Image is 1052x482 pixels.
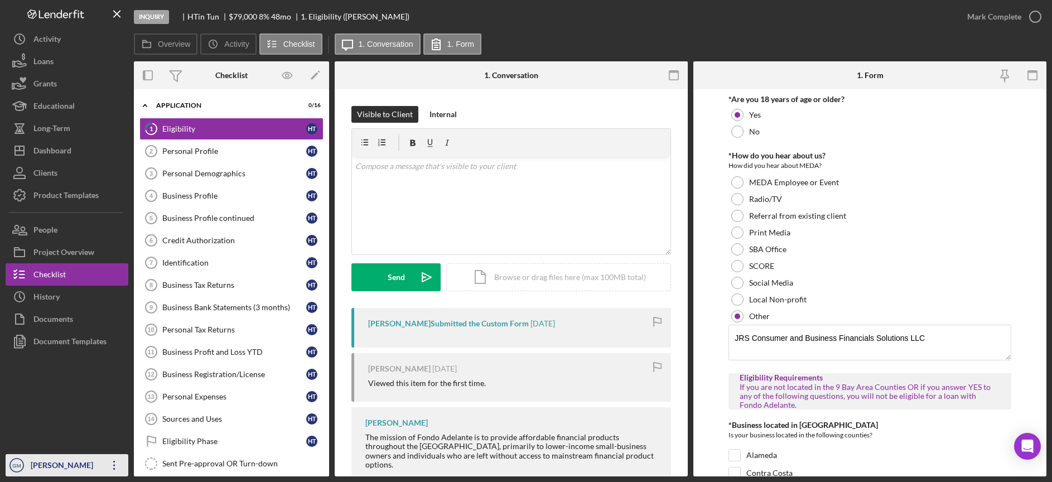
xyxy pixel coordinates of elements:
button: 1. Form [423,33,481,55]
div: Educational [33,95,75,120]
div: H T [306,302,317,313]
a: History [6,286,128,308]
div: How did you hear about MEDA? [728,160,1011,171]
button: Project Overview [6,241,128,263]
label: MEDA Employee or Event [749,178,839,187]
div: Credit Authorization [162,236,306,245]
text: GM [12,462,21,469]
div: [PERSON_NAME] [28,454,100,479]
label: SBA Office [749,245,786,254]
div: *How do you hear about us? [728,151,1011,160]
tspan: 11 [147,349,154,355]
textarea: JRS Consumer and Business Financials Solutions LLC [728,325,1011,360]
div: Product Templates [33,184,99,209]
div: Internal [430,106,457,123]
a: 13Personal ExpensesHT [139,385,324,408]
div: 8 % [259,12,269,21]
button: Loans [6,50,128,73]
div: Business Profit and Loss YTD [162,348,306,356]
div: Loans [33,50,54,75]
tspan: 6 [149,237,153,244]
div: Document Templates [33,330,107,355]
div: H T [306,257,317,268]
label: Social Media [749,278,793,287]
a: Grants [6,73,128,95]
a: 14Sources and UsesHT [139,408,324,430]
div: Eligibility Phase [162,437,306,446]
label: 1. Form [447,40,474,49]
button: GM[PERSON_NAME] [6,454,128,476]
a: 7IdentificationHT [139,252,324,274]
div: Open Intercom Messenger [1014,433,1041,460]
div: H T [306,190,317,201]
div: [PERSON_NAME] [365,418,428,427]
div: H T [306,391,317,402]
tspan: 13 [147,393,154,400]
a: 4Business ProfileHT [139,185,324,207]
div: Personal Tax Returns [162,325,306,334]
a: Activity [6,28,128,50]
div: *Are you 18 years of age or older? [728,95,1011,104]
time: 2025-10-03 22:21 [530,319,555,328]
a: 2Personal ProfileHT [139,140,324,162]
button: Document Templates [6,330,128,353]
a: 6Credit AuthorizationHT [139,229,324,252]
button: 1. Conversation [335,33,421,55]
a: Documents [6,308,128,330]
div: Eligibility [162,124,306,133]
div: Project Overview [33,241,94,266]
div: 1. Conversation [484,71,538,80]
label: Contra Costa [746,467,793,479]
div: The mission of Fondo Adelante is to provide affordable financial products throughout the [GEOGRAP... [365,433,660,469]
label: Print Media [749,228,790,237]
label: Checklist [283,40,315,49]
tspan: 7 [149,259,153,266]
label: 1. Conversation [359,40,413,49]
div: Sources and Uses [162,414,306,423]
button: Checklist [6,263,128,286]
a: 11Business Profit and Loss YTDHT [139,341,324,363]
a: 8Business Tax ReturnsHT [139,274,324,296]
button: Send [351,263,441,291]
button: Long-Term [6,117,128,139]
button: Clients [6,162,128,184]
button: Overview [134,33,197,55]
a: 1EligibilityHT [139,118,324,140]
label: No [749,127,760,136]
div: Viewed this item for the first time. [368,379,486,388]
div: [PERSON_NAME] Submitted the Custom Form [368,319,529,328]
div: H T [306,213,317,224]
div: People [33,219,57,244]
div: *Business located in [GEOGRAPHIC_DATA] [728,421,1011,430]
div: H T [306,279,317,291]
div: [PERSON_NAME] [368,364,431,373]
div: Business Tax Returns [162,281,306,290]
a: Sent Pre-approval OR Turn-down [139,452,324,475]
label: Yes [749,110,761,119]
button: Activity [200,33,256,55]
label: Other [749,312,770,321]
a: Educational [6,95,128,117]
div: Application [156,102,293,109]
label: Alameda [746,450,777,461]
button: Mark Complete [956,6,1046,28]
a: 5Business Profile continuedHT [139,207,324,229]
tspan: 10 [147,326,154,333]
div: H T [306,235,317,246]
button: Product Templates [6,184,128,206]
div: Activity [33,28,61,53]
label: SCORE [749,262,774,271]
div: 0 / 16 [301,102,321,109]
tspan: 4 [149,192,153,199]
time: 2025-10-03 22:19 [432,364,457,373]
div: H T [306,123,317,134]
div: H T [306,168,317,179]
div: H T [306,436,317,447]
a: People [6,219,128,241]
